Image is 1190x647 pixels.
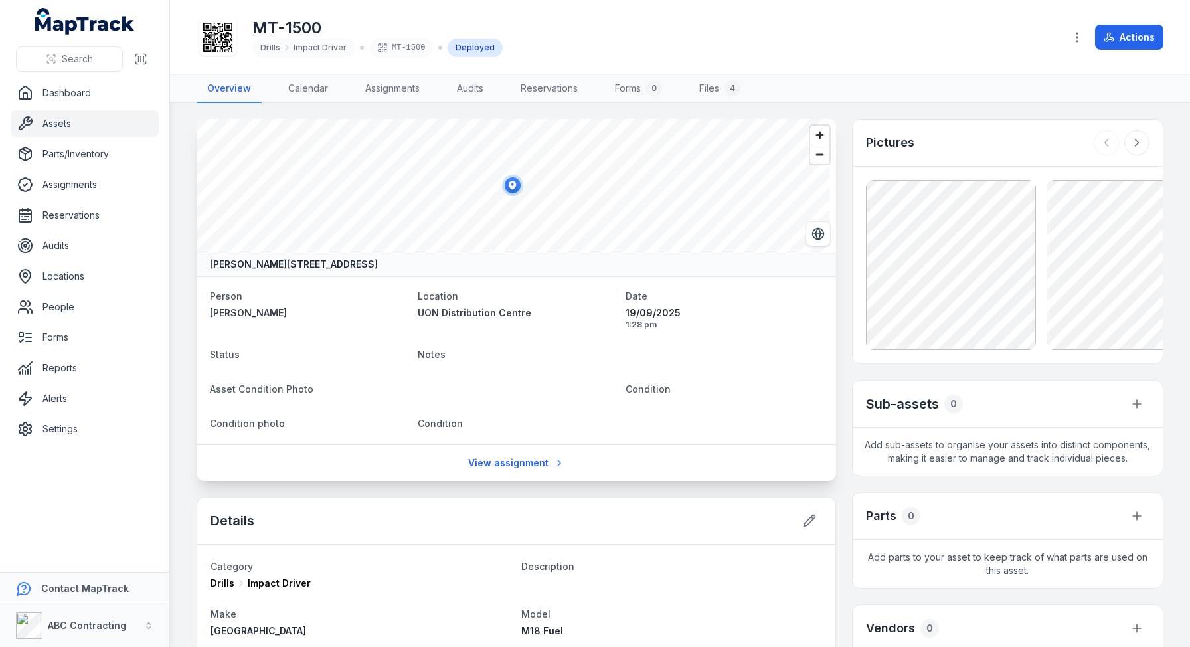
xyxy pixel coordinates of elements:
span: [GEOGRAPHIC_DATA] [211,625,306,636]
canvas: Map [197,119,829,252]
span: Add sub-assets to organise your assets into distinct components, making it easier to manage and t... [853,428,1163,476]
a: Forms [11,324,159,351]
a: Files4 [689,75,751,103]
a: People [11,294,159,320]
a: Assets [11,110,159,137]
strong: ABC Contracting [48,620,126,631]
span: Drills [260,43,280,53]
div: 0 [902,507,920,525]
h3: Parts [866,507,896,525]
span: Person [210,290,242,302]
span: Notes [418,349,446,360]
a: Assignments [355,75,430,103]
span: Add parts to your asset to keep track of what parts are used on this asset. [853,540,1163,588]
div: 4 [724,80,740,96]
div: Deployed [448,39,503,57]
strong: [PERSON_NAME][STREET_ADDRESS] [210,258,378,271]
span: Condition [626,383,671,395]
a: Forms0 [604,75,673,103]
h3: Vendors [866,619,915,638]
span: Impact Driver [248,577,311,590]
div: 0 [920,619,939,638]
a: Reservations [510,75,588,103]
button: Switch to Satellite View [806,221,831,246]
h3: Pictures [866,134,914,152]
span: Asset Condition Photo [210,383,313,395]
button: Zoom in [810,126,829,145]
div: 0 [646,80,662,96]
span: Condition [418,418,463,429]
a: Reservations [11,202,159,229]
h2: Sub-assets [866,395,939,413]
a: Calendar [278,75,339,103]
span: Condition photo [210,418,285,429]
a: Settings [11,416,159,442]
a: Dashboard [11,80,159,106]
span: Date [626,290,647,302]
time: 19/09/2025, 1:28:01 pm [626,306,823,330]
a: Reports [11,355,159,381]
a: Alerts [11,385,159,412]
span: Search [62,52,93,66]
span: 19/09/2025 [626,306,823,320]
span: Drills [211,577,234,590]
span: 1:28 pm [626,320,823,330]
a: Audits [446,75,494,103]
a: Assignments [11,171,159,198]
button: Zoom out [810,145,829,164]
span: Location [418,290,458,302]
a: Overview [197,75,262,103]
a: MapTrack [35,8,135,35]
a: UON Distribution Centre [418,306,615,320]
h2: Details [211,511,254,530]
a: Locations [11,263,159,290]
a: Audits [11,232,159,259]
span: Description [521,561,574,572]
h1: MT-1500 [252,17,503,39]
span: Category [211,561,253,572]
a: [PERSON_NAME] [210,306,407,320]
div: 0 [944,395,963,413]
div: MT-1500 [369,39,433,57]
span: UON Distribution Centre [418,307,531,318]
button: Actions [1095,25,1163,50]
a: View assignment [460,450,573,476]
strong: Contact MapTrack [41,583,129,594]
span: Model [521,608,551,620]
span: Status [210,349,240,360]
span: M18 Fuel [521,625,563,636]
a: Parts/Inventory [11,141,159,167]
span: Impact Driver [294,43,347,53]
button: Search [16,46,123,72]
span: Make [211,608,236,620]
